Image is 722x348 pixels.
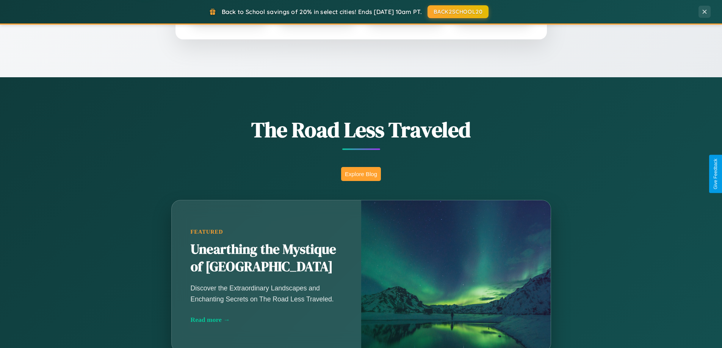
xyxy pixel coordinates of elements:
[134,115,589,144] h1: The Road Less Traveled
[191,316,342,324] div: Read more →
[713,159,718,189] div: Give Feedback
[191,229,342,235] div: Featured
[191,241,342,276] h2: Unearthing the Mystique of [GEOGRAPHIC_DATA]
[191,283,342,304] p: Discover the Extraordinary Landscapes and Enchanting Secrets on The Road Less Traveled.
[222,8,422,16] span: Back to School savings of 20% in select cities! Ends [DATE] 10am PT.
[341,167,381,181] button: Explore Blog
[428,5,489,18] button: BACK2SCHOOL20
